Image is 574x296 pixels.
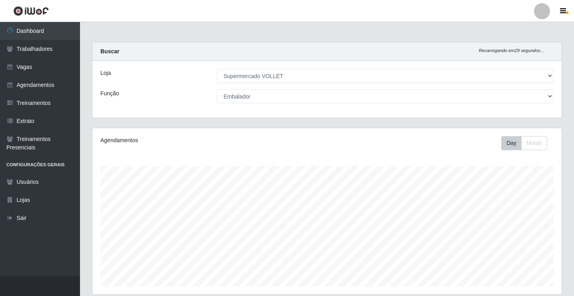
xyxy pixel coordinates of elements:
[13,6,49,16] img: CoreUI Logo
[100,89,119,98] label: Função
[100,136,282,145] div: Agendamentos
[501,136,547,150] div: First group
[100,69,111,77] label: Loja
[501,136,554,150] div: Toolbar with button groups
[100,48,119,54] strong: Buscar
[479,48,544,53] i: Recarregando em 29 segundos...
[521,136,547,150] button: Month
[501,136,522,150] button: Day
